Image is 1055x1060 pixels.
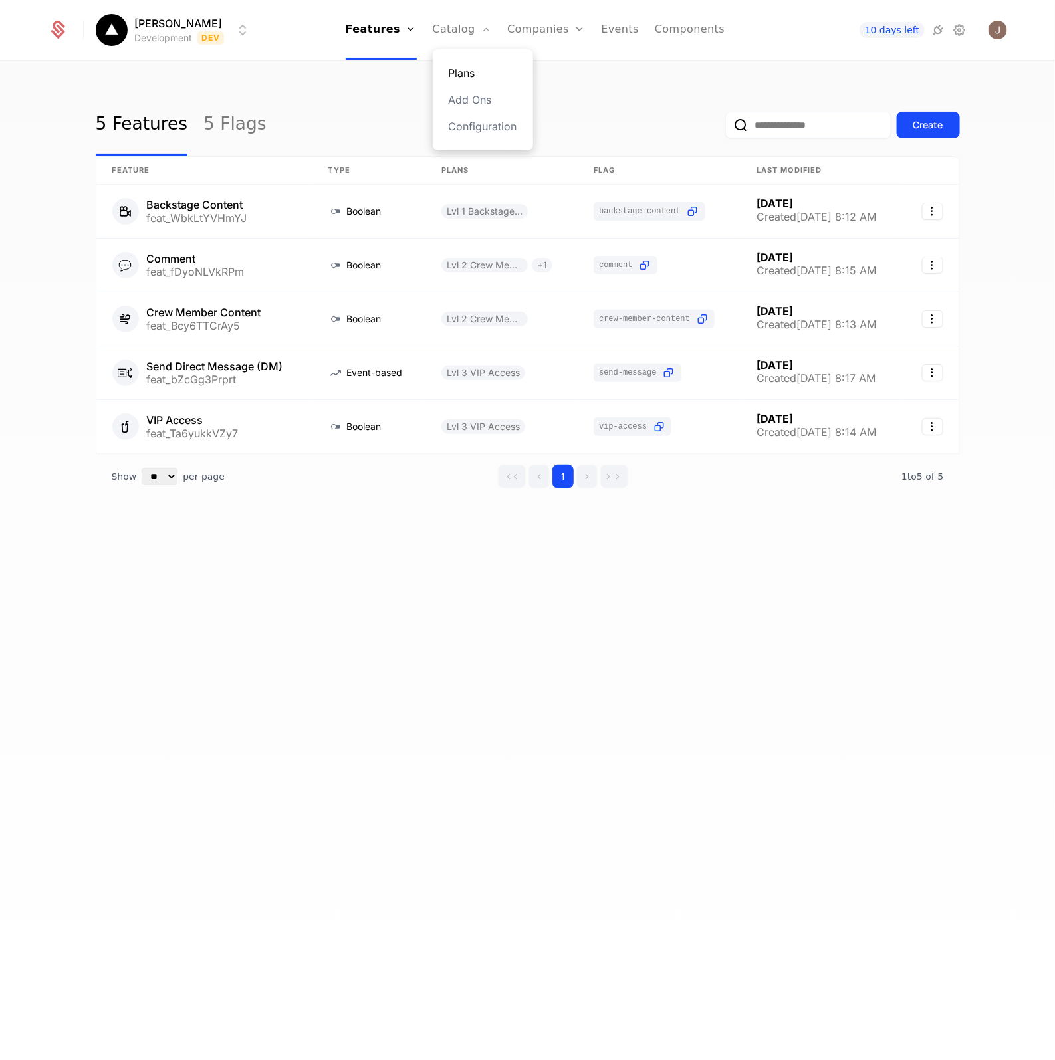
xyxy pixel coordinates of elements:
button: Select action [922,310,943,328]
div: Page navigation [498,465,628,488]
span: [PERSON_NAME] [134,15,222,31]
button: Select action [922,418,943,435]
div: Create [913,118,943,132]
button: Select action [922,203,943,220]
a: Add Ons [449,92,517,108]
th: Last Modified [741,157,902,185]
span: per page [183,470,225,483]
a: 10 days left [860,22,925,38]
button: Select action [922,257,943,274]
button: Go to first page [498,465,526,488]
a: Integrations [930,22,946,38]
a: Configuration [449,118,517,134]
span: 1 to 5 of [901,471,937,482]
span: Dev [197,31,225,45]
select: Select page size [142,468,177,485]
button: Go to next page [576,465,598,488]
th: Feature [96,157,312,185]
button: Open user button [989,21,1007,39]
a: Plans [449,65,517,81]
span: Show [112,470,137,483]
a: 5 Features [96,94,188,156]
span: 5 [901,471,943,482]
th: Type [312,157,426,185]
button: Go to page 1 [552,465,574,488]
div: Table pagination [96,454,960,499]
a: 5 Flags [203,94,266,156]
button: Create [897,112,960,138]
button: Go to previous page [528,465,550,488]
img: John Bernard Sahagun [96,14,128,46]
button: Select environment [100,15,251,45]
th: Flag [578,157,741,185]
button: Select action [922,364,943,381]
th: Plans [425,157,578,185]
div: Development [134,31,192,45]
a: Settings [951,22,967,38]
button: Go to last page [600,465,628,488]
img: John Bernard [989,21,1007,39]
